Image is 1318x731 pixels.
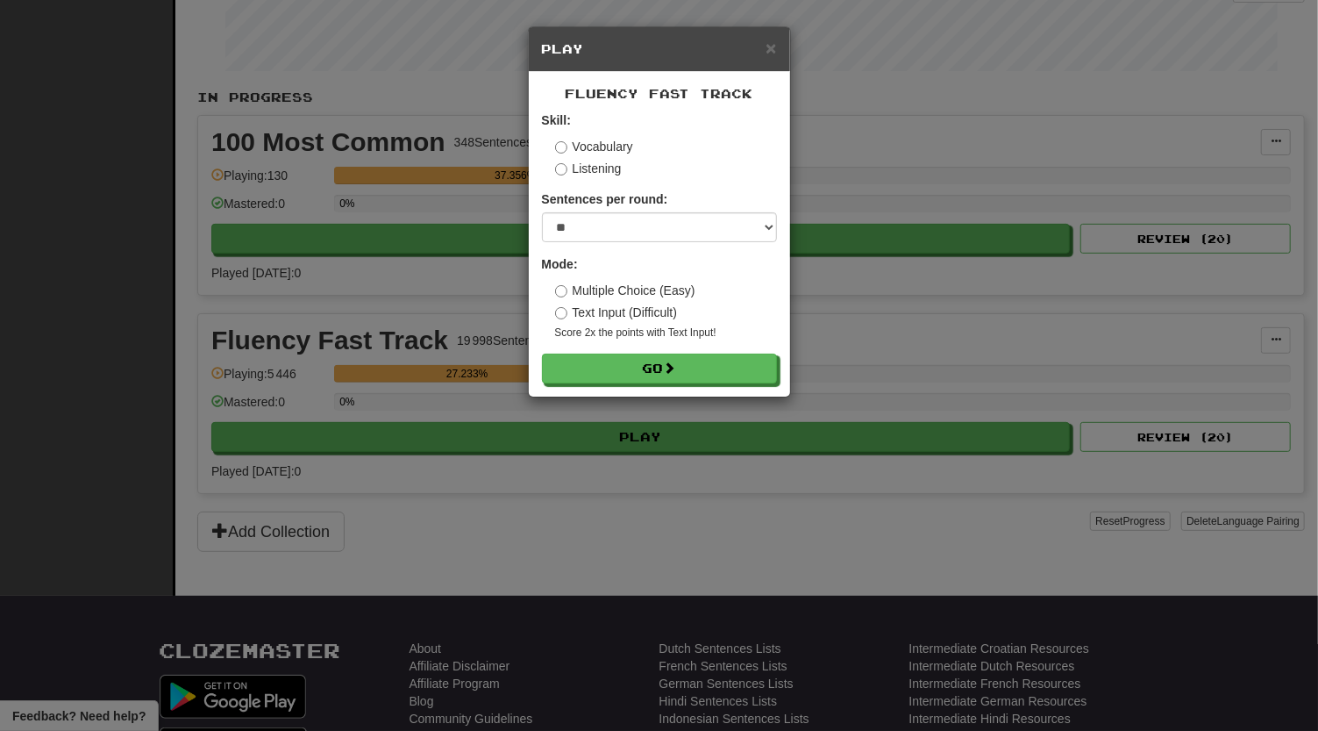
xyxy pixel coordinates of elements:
span: × [766,38,776,58]
label: Text Input (Difficult) [555,304,678,321]
input: Multiple Choice (Easy) [555,285,567,297]
h5: Play [542,40,777,58]
span: Fluency Fast Track [566,86,753,101]
label: Sentences per round: [542,190,668,208]
input: Vocabulary [555,141,567,154]
small: Score 2x the points with Text Input ! [555,326,777,340]
button: Close [766,39,776,57]
label: Multiple Choice (Easy) [555,282,695,299]
label: Listening [555,160,622,177]
strong: Mode: [542,257,578,271]
label: Vocabulary [555,138,633,155]
strong: Skill: [542,113,571,127]
input: Text Input (Difficult) [555,307,567,319]
button: Go [542,354,777,383]
input: Listening [555,163,567,176]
